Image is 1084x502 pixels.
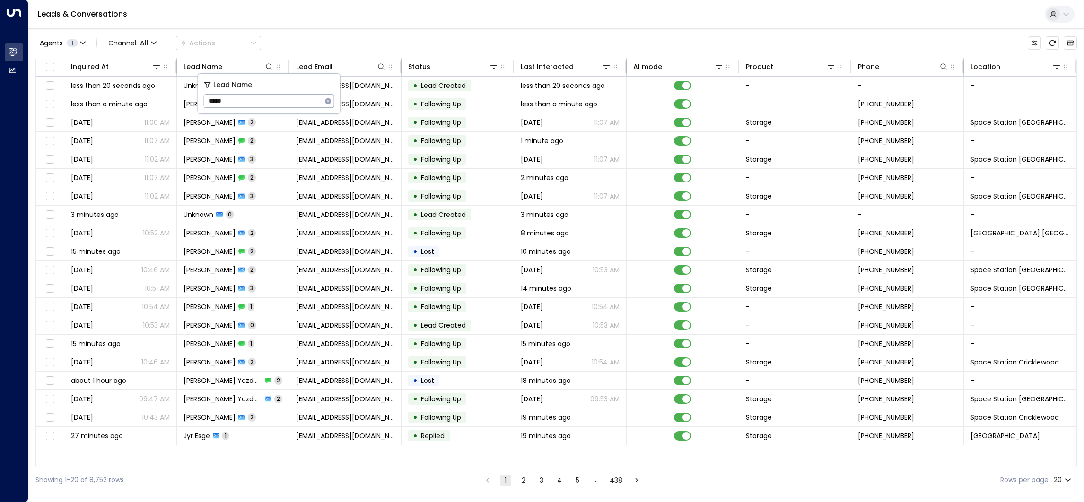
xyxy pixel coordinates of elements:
[746,228,772,238] span: Storage
[594,118,620,127] p: 11:07 AM
[142,302,170,312] p: 10:54 AM
[746,357,772,367] span: Storage
[142,413,170,422] p: 10:43 AM
[521,99,597,109] span: less than a minute ago
[858,376,914,385] span: +447496995145
[739,335,852,353] td: -
[44,190,56,202] span: Toggle select row
[184,247,236,256] span: Sally Blakeley
[413,262,418,278] div: •
[964,95,1076,113] td: -
[521,302,543,312] span: Aug 19, 2025
[248,303,254,311] span: 1
[44,283,56,294] span: Toggle select row
[421,265,461,275] span: Following Up
[592,357,620,367] p: 10:54 AM
[421,118,461,127] span: Following Up
[413,78,418,94] div: •
[421,99,461,109] span: Following Up
[521,413,571,422] span: 19 minutes ago
[248,284,256,292] span: 3
[1046,36,1059,50] span: Refresh
[38,9,127,19] a: Leads & Conversations
[521,191,543,201] span: Aug 19, 2025
[184,155,236,164] span: Lalit Vazirani
[71,413,93,422] span: Yesterday
[176,36,261,50] div: Button group with a nested menu
[413,207,418,223] div: •
[521,394,543,404] span: Yesterday
[296,413,395,422] span: yulia_rm@hotmail.com
[592,302,620,312] p: 10:54 AM
[44,117,56,129] span: Toggle select row
[71,99,148,109] span: less than a minute ago
[44,246,56,258] span: Toggle select row
[248,137,256,145] span: 2
[71,228,93,238] span: Yesterday
[413,317,418,333] div: •
[71,61,109,72] div: Inquired At
[144,118,170,127] p: 11:00 AM
[71,320,93,330] span: Aug 17, 2025
[296,339,395,348] span: robynbutler@hotmail.co.uk
[739,242,852,260] td: -
[858,118,914,127] span: +447568225698
[521,228,569,238] span: 8 minutes ago
[964,298,1076,316] td: -
[858,302,914,312] span: +447543528992
[296,228,395,238] span: shanchaudri@gmail.com
[144,173,170,182] p: 11:07 AM
[184,228,236,238] span: Shan Chaudri
[746,413,772,422] span: Storage
[296,357,395,367] span: robynbutler@hotmail.co.uk
[413,428,418,444] div: •
[572,475,583,486] button: Go to page 5
[71,191,93,201] span: Aug 15, 2025
[421,81,466,90] span: Lead Created
[421,247,434,256] span: Lost
[421,228,461,238] span: Following Up
[521,357,543,367] span: Yesterday
[746,431,772,441] span: Storage
[1064,36,1077,50] button: Archived Leads
[296,247,395,256] span: Sallybroomfield@gmail.com
[746,191,772,201] span: Storage
[140,39,149,47] span: All
[248,155,256,163] span: 3
[71,118,93,127] span: Aug 19, 2025
[521,247,571,256] span: 10 minutes ago
[144,136,170,146] p: 11:07 AM
[858,265,914,275] span: +447793600902
[739,298,852,316] td: -
[226,210,234,218] span: 0
[739,77,852,95] td: -
[593,265,620,275] p: 10:53 AM
[970,284,1070,293] span: Space Station Garretts Green
[964,316,1076,334] td: -
[590,475,601,486] div: …
[248,118,256,126] span: 2
[739,95,852,113] td: -
[500,475,511,486] button: page 1
[296,376,395,385] span: alikamkar1982@gmail.com
[413,243,418,260] div: •
[413,354,418,370] div: •
[296,302,395,312] span: sophie_webb125@hotmail.com
[421,413,461,422] span: Following Up
[296,155,395,164] span: lvazirani@hotmail.com
[858,155,914,164] span: +447455393388
[184,61,274,72] div: Lead Name
[184,173,236,182] span: Luke Brothwell
[248,247,256,255] span: 2
[296,61,386,72] div: Lead Email
[421,136,461,146] span: Following Up
[248,229,256,237] span: 2
[858,431,914,441] span: +447756334573
[71,394,93,404] span: Aug 19, 2025
[858,136,914,146] span: +447455393388
[274,376,282,384] span: 2
[421,173,461,182] span: Following Up
[521,118,543,127] span: Yesterday
[44,393,56,405] span: Toggle select row
[184,413,236,422] span: Yulia Parfenova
